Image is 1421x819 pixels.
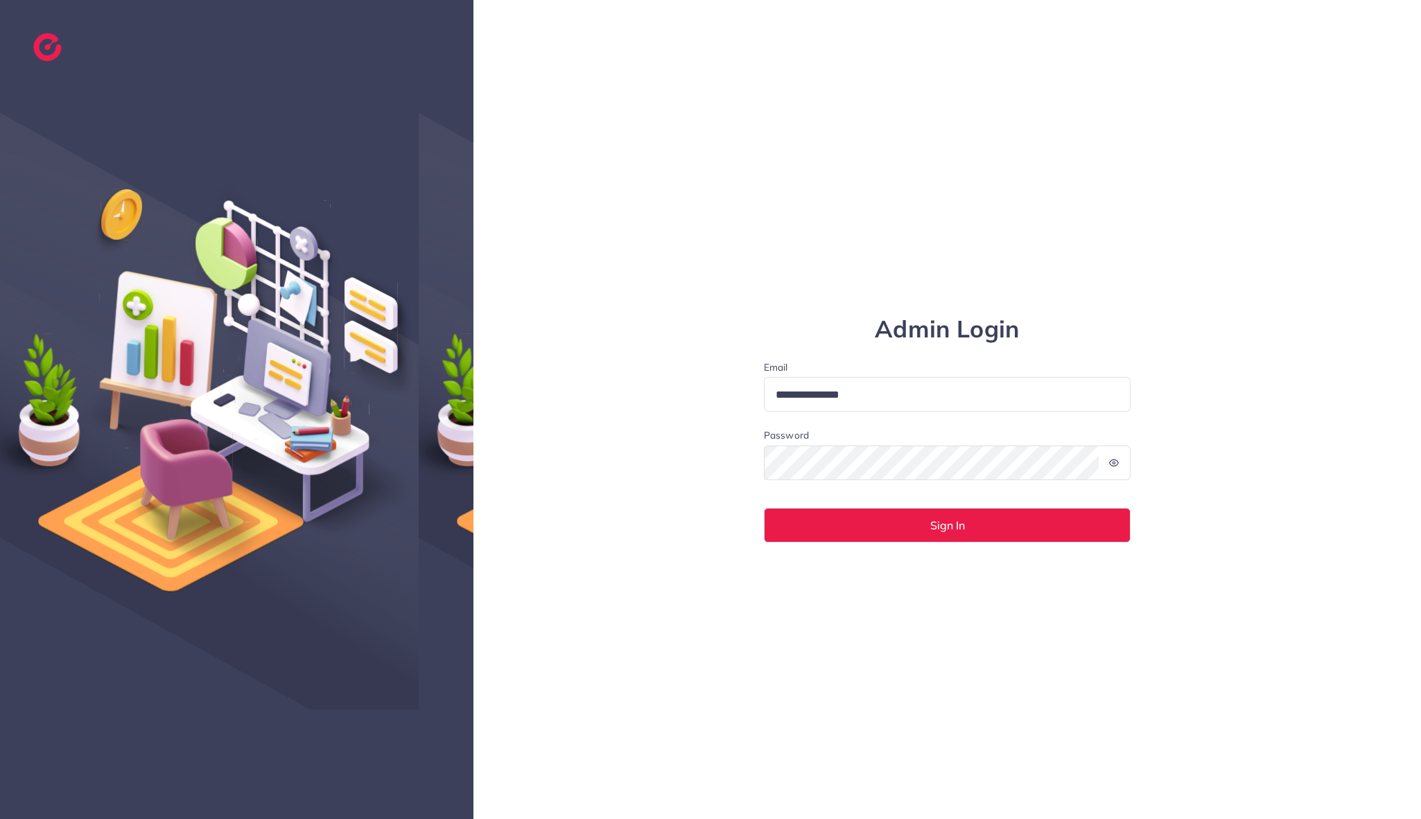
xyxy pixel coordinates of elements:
label: Password [764,428,809,442]
img: logo [33,33,62,61]
h1: Admin Login [764,315,1131,344]
button: Sign In [764,508,1131,543]
span: Sign In [930,520,965,531]
label: Email [764,360,1131,374]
